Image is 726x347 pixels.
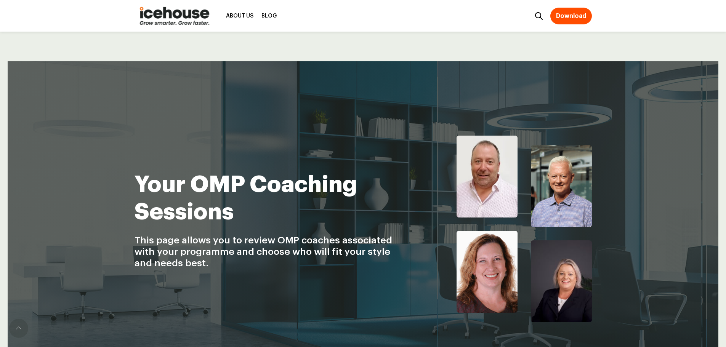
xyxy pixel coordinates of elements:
[457,231,518,313] img: Josie Adlam-1
[135,171,405,226] h1: Your OMP Coaching Sessions
[222,3,281,29] nav: Desktop navigation
[135,4,215,28] img: Icehouse | Grow smarter. Grow faster.
[135,235,392,268] span: This page allows you to review OMP coaches associated with your programme and choose who will fit...
[531,145,592,227] img: David Lilburne
[531,8,547,24] div: Search box
[457,136,518,217] img: Jamie Brock
[550,8,592,24] a: Download
[531,240,592,322] img: Di Murphy
[222,3,258,29] a: About Us
[257,3,280,29] a: Blog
